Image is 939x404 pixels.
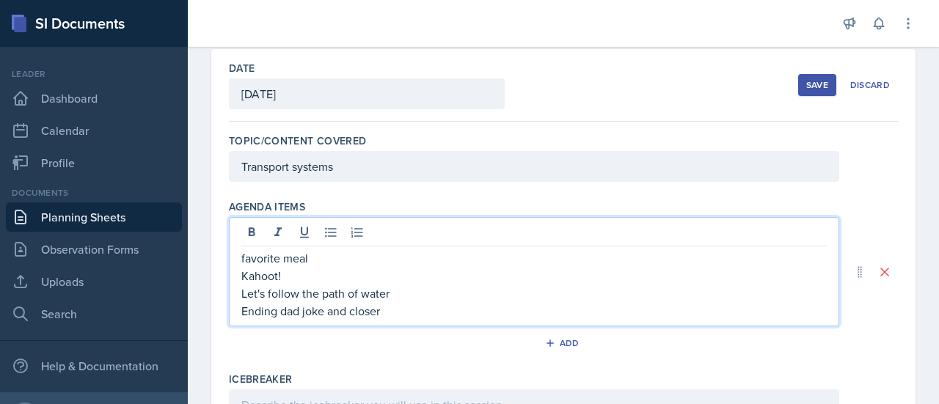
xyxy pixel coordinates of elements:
div: Save [806,79,828,91]
a: Uploads [6,267,182,296]
div: Leader [6,67,182,81]
a: Search [6,299,182,328]
p: Kahoot! [241,267,827,284]
p: Transport systems [241,158,827,175]
label: Date [229,61,255,76]
div: Documents [6,186,182,199]
div: Discard [850,79,890,91]
a: Calendar [6,116,182,145]
div: Add [548,337,580,349]
label: Icebreaker [229,372,293,386]
a: Profile [6,148,182,177]
p: favorite meal [241,249,827,267]
button: Save [798,74,836,96]
a: Planning Sheets [6,202,182,232]
p: Let's follow the path of water [241,284,827,302]
button: Discard [842,74,898,96]
a: Dashboard [6,84,182,113]
p: Ending dad joke and closer [241,302,827,320]
a: Observation Forms [6,235,182,264]
button: Add [540,332,588,354]
label: Topic/Content Covered [229,133,366,148]
div: Help & Documentation [6,351,182,381]
label: Agenda items [229,199,305,214]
